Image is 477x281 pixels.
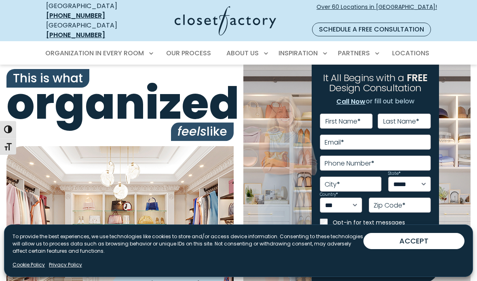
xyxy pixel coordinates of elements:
[13,261,45,268] a: Cookie Policy
[226,48,259,58] span: About Us
[175,6,276,36] img: Closet Factory Logo
[46,1,134,21] div: [GEOGRAPHIC_DATA]
[46,30,105,40] a: [PHONE_NUMBER]
[46,21,134,40] div: [GEOGRAPHIC_DATA]
[46,11,105,20] a: [PHONE_NUMBER]
[40,42,437,65] nav: Primary Menu
[392,48,429,58] span: Locations
[166,48,211,58] span: Our Process
[312,23,431,36] a: Schedule a Free Consultation
[338,48,370,58] span: Partners
[45,48,144,58] span: Organization in Every Room
[171,122,234,141] span: like
[13,233,363,255] p: To provide the best experiences, we use technologies like cookies to store and/or access device i...
[363,233,464,249] button: ACCEPT
[6,69,89,88] span: This is what
[6,81,234,125] span: organized
[177,123,207,140] i: feels
[279,48,318,58] span: Inspiration
[49,261,82,268] a: Privacy Policy
[317,3,437,20] span: Over 60 Locations in [GEOGRAPHIC_DATA]!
